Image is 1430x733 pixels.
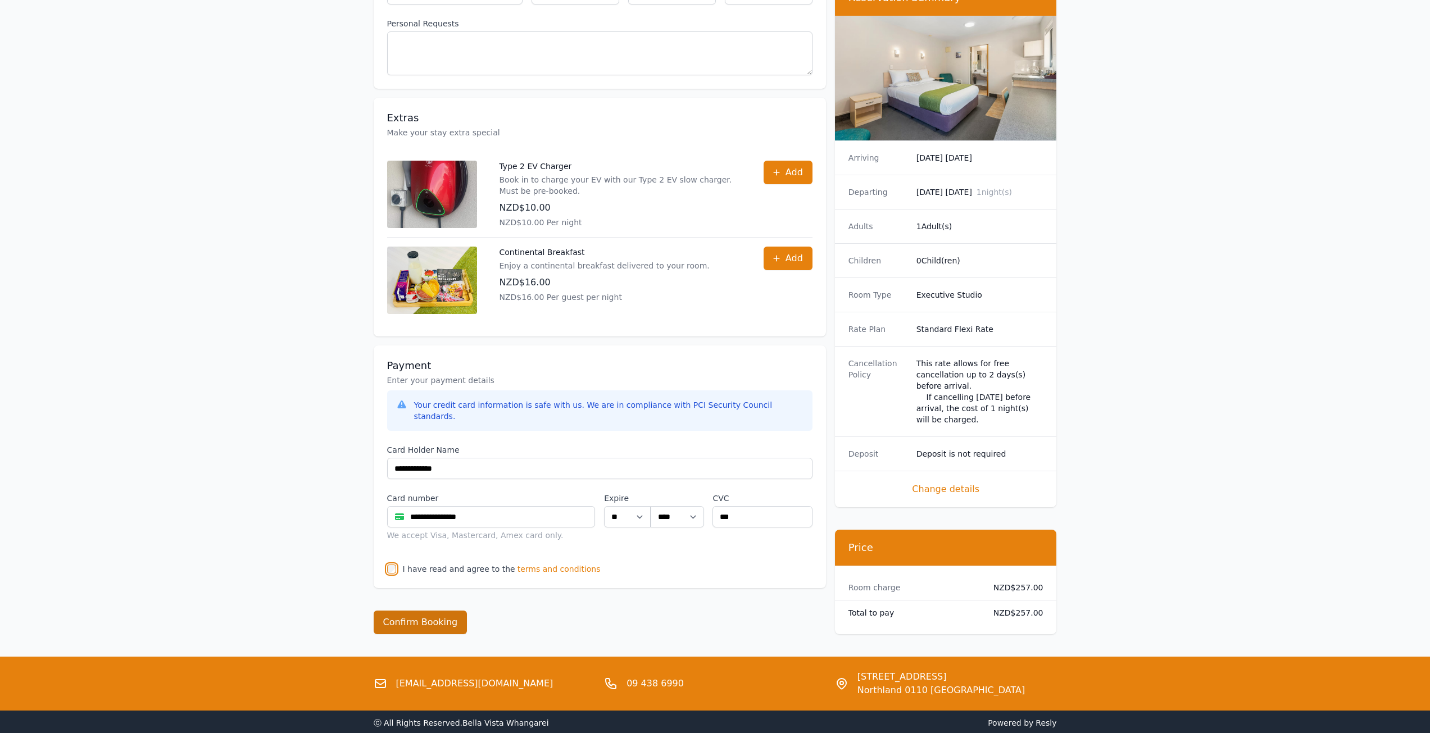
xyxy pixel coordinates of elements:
[916,152,1043,163] dd: [DATE] [DATE]
[414,399,803,422] div: Your credit card information is safe with us. We are in compliance with PCI Security Council stan...
[500,174,741,197] p: Book in to charge your EV with our Type 2 EV slow charger. Must be pre-booked.
[403,564,515,573] label: I have read and agree to the
[396,677,553,690] a: [EMAIL_ADDRESS][DOMAIN_NAME]
[500,292,710,303] p: NZD$16.00 Per guest per night
[712,493,812,504] label: CVC
[848,324,907,335] dt: Rate Plan
[374,718,549,727] span: ⓒ All Rights Reserved. Bella Vista Whangarei
[848,255,907,266] dt: Children
[848,607,975,618] dt: Total to pay
[387,359,812,372] h3: Payment
[916,221,1043,232] dd: 1 Adult(s)
[848,152,907,163] dt: Arriving
[387,18,812,29] label: Personal Requests
[984,607,1043,618] dd: NZD$257.00
[387,375,812,386] p: Enter your payment details
[387,161,477,228] img: Type 2 EV Charger
[387,111,812,125] h3: Extras
[916,289,1043,301] dd: Executive Studio
[387,530,596,541] div: We accept Visa, Mastercard, Amex card only.
[857,684,1025,697] span: Northland 0110 [GEOGRAPHIC_DATA]
[977,188,1012,197] span: 1 night(s)
[848,358,907,425] dt: Cancellation Policy
[786,166,803,179] span: Add
[387,247,477,314] img: Continental Breakfast
[916,448,1043,459] dd: Deposit is not required
[500,276,710,289] p: NZD$16.00
[916,324,1043,335] dd: Standard Flexi Rate
[848,186,907,198] dt: Departing
[604,493,651,504] label: Expire
[835,16,1057,140] img: Executive Studio
[916,186,1043,198] dd: [DATE] [DATE]
[374,611,467,634] button: Confirm Booking
[764,247,812,270] button: Add
[786,252,803,265] span: Add
[720,717,1057,729] span: Powered by
[387,493,596,504] label: Card number
[857,670,1025,684] span: [STREET_ADDRESS]
[651,493,703,504] label: .
[387,444,812,456] label: Card Holder Name
[984,582,1043,593] dd: NZD$257.00
[848,448,907,459] dt: Deposit
[848,541,1043,554] h3: Price
[848,482,1043,496] span: Change details
[627,677,684,690] a: 09 438 6990
[500,217,741,228] p: NZD$10.00 Per night
[500,247,710,258] p: Continental Breakfast
[500,161,741,172] p: Type 2 EV Charger
[500,201,741,215] p: NZD$10.00
[916,255,1043,266] dd: 0 Child(ren)
[500,260,710,271] p: Enjoy a continental breakfast delivered to your room.
[848,582,975,593] dt: Room charge
[764,161,812,184] button: Add
[848,289,907,301] dt: Room Type
[848,221,907,232] dt: Adults
[1036,718,1056,727] a: Resly
[916,358,1043,425] div: This rate allows for free cancellation up to 2 days(s) before arrival. If cancelling [DATE] befor...
[387,127,812,138] p: Make your stay extra special
[517,563,601,575] span: terms and conditions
